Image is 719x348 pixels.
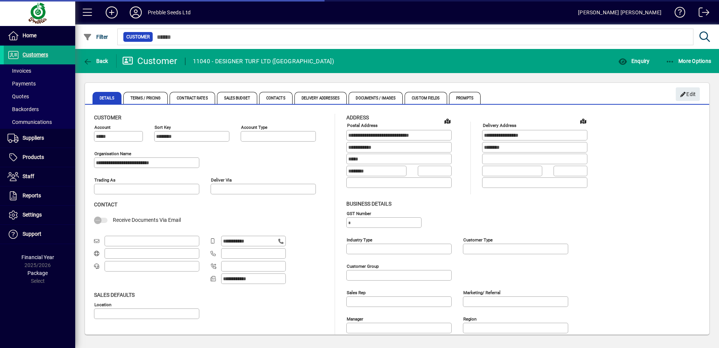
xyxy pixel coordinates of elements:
span: Custom Fields [405,92,447,104]
button: Profile [124,6,148,19]
span: Business details [346,201,391,207]
span: Settings [23,212,42,218]
div: [PERSON_NAME] [PERSON_NAME] [578,6,661,18]
span: Communications [8,119,52,125]
span: Back [83,58,108,64]
a: Products [4,148,75,167]
mat-label: Customer group [347,263,379,269]
a: Suppliers [4,129,75,148]
span: Reports [23,192,41,198]
span: Financial Year [21,254,54,260]
a: Communications [4,116,75,128]
mat-label: Location [94,302,111,307]
span: Prompts [449,92,481,104]
span: More Options [666,58,711,64]
a: Knowledge Base [669,2,686,26]
a: Reports [4,186,75,205]
button: Edit [676,87,700,101]
a: Staff [4,167,75,186]
span: Receive Documents Via Email [113,217,181,223]
span: Sales defaults [94,292,135,298]
mat-label: Manager [347,316,363,321]
mat-label: Account [94,125,111,130]
span: Filter [83,34,108,40]
span: Support [23,231,41,237]
mat-label: Industry type [347,237,372,242]
a: Support [4,225,75,244]
span: Package [27,270,48,276]
a: View on map [441,115,454,127]
span: Payments [8,81,36,87]
mat-label: Account Type [241,125,267,130]
mat-label: Sort key [155,125,171,130]
span: Invoices [8,68,31,74]
a: Quotes [4,90,75,103]
div: 11040 - DESIGNER TURF LTD ([GEOGRAPHIC_DATA]) [193,55,334,67]
span: Enquiry [618,58,649,64]
span: Staff [23,173,34,179]
button: Back [81,54,110,68]
span: Details [93,92,121,104]
a: Home [4,26,75,45]
span: Backorders [8,106,39,112]
mat-label: Customer type [463,237,493,242]
a: Backorders [4,103,75,116]
div: Customer [122,55,177,67]
span: Quotes [8,93,29,99]
span: Delivery Addresses [294,92,347,104]
span: Home [23,32,36,38]
span: Contract Rates [170,92,215,104]
app-page-header-button: Back [75,54,117,68]
button: Add [100,6,124,19]
mat-label: Region [463,316,476,321]
button: Enquiry [616,54,651,68]
a: View on map [577,115,589,127]
span: Customers [23,52,48,58]
span: Suppliers [23,135,44,141]
a: Invoices [4,64,75,77]
mat-label: Sales rep [347,290,366,295]
div: Prebble Seeds Ltd [148,6,191,18]
mat-label: Organisation name [94,151,131,156]
span: Contacts [259,92,293,104]
mat-label: Deliver via [211,177,232,183]
button: Filter [81,30,110,44]
a: Settings [4,206,75,224]
span: Customer [126,33,150,41]
span: Edit [680,88,696,101]
span: Address [346,114,369,121]
mat-label: Marketing/ Referral [463,290,501,295]
button: More Options [664,54,713,68]
mat-label: Trading as [94,177,115,183]
span: Documents / Images [349,92,403,104]
span: Terms / Pricing [123,92,168,104]
a: Logout [693,2,710,26]
a: Payments [4,77,75,90]
span: Customer [94,114,121,121]
mat-label: GST Number [347,211,371,216]
span: Contact [94,201,117,208]
span: Sales Budget [217,92,257,104]
span: Products [23,154,44,160]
